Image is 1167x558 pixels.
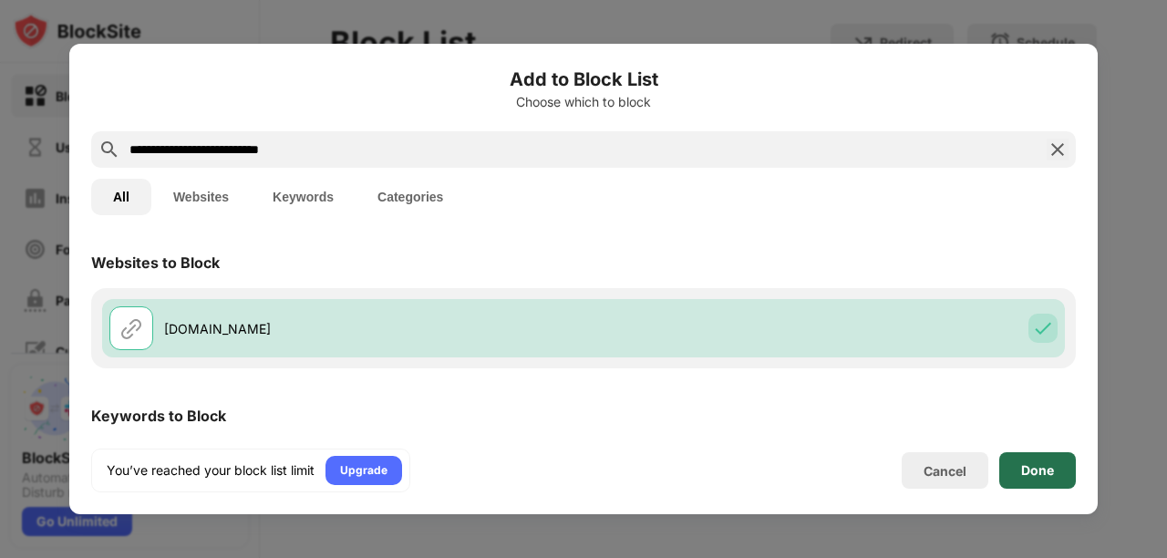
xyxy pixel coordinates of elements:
[107,461,315,480] div: You’ve reached your block list limit
[91,407,226,425] div: Keywords to Block
[120,317,142,339] img: url.svg
[91,95,1076,109] div: Choose which to block
[164,319,583,338] div: [DOMAIN_NAME]
[1047,139,1069,160] img: search-close
[98,139,120,160] img: search.svg
[1021,463,1054,478] div: Done
[151,179,251,215] button: Websites
[924,463,966,479] div: Cancel
[91,66,1076,93] h6: Add to Block List
[356,179,465,215] button: Categories
[91,253,220,272] div: Websites to Block
[340,461,387,480] div: Upgrade
[91,179,151,215] button: All
[251,179,356,215] button: Keywords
